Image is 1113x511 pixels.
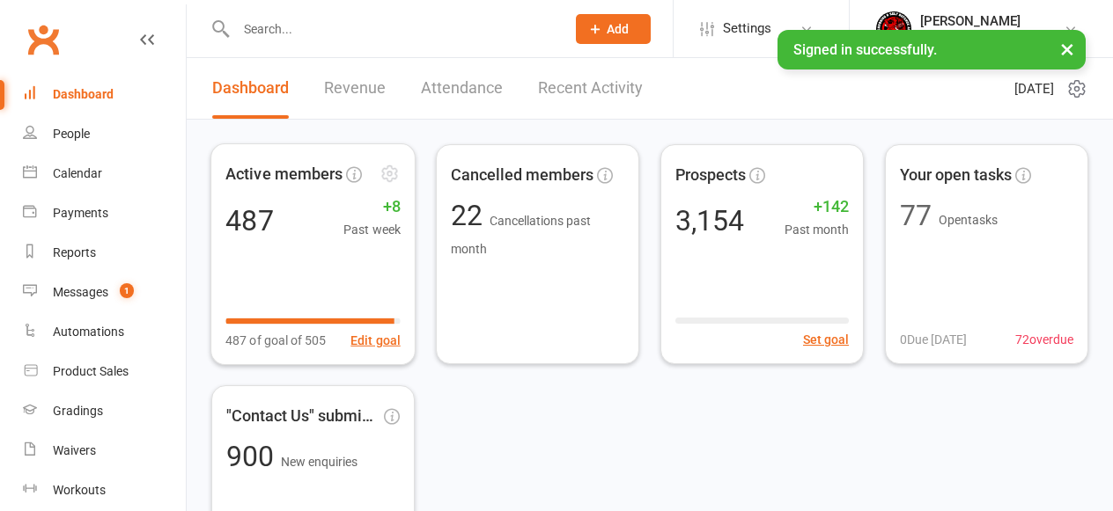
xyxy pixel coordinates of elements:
[350,330,400,350] button: Edit goal
[53,443,96,457] div: Waivers
[324,58,386,119] a: Revenue
[23,471,186,510] a: Workouts
[900,330,967,349] span: 0 Due [DATE]
[53,87,114,101] div: Dashboard
[23,431,186,471] a: Waivers
[607,22,629,36] span: Add
[675,207,744,235] div: 3,154
[803,330,849,349] button: Set goal
[920,13,1021,29] div: [PERSON_NAME]
[23,273,186,312] a: Messages 1
[53,404,103,418] div: Gradings
[785,194,849,220] span: +142
[343,219,400,239] span: Past week
[876,11,911,47] img: thumb_image1552605535.png
[939,213,998,227] span: Open tasks
[281,455,357,469] span: New enquiries
[1014,78,1054,99] span: [DATE]
[23,391,186,431] a: Gradings
[23,352,186,391] a: Product Sales
[23,154,186,193] a: Calendar
[421,58,503,119] a: Attendance
[53,483,106,497] div: Workouts
[53,206,108,220] div: Payments
[53,325,124,339] div: Automations
[675,163,746,188] span: Prospects
[1051,30,1083,68] button: ×
[900,201,932,230] div: 77
[576,14,651,44] button: Add
[900,163,1012,188] span: Your open tasks
[23,75,186,114] a: Dashboard
[225,162,343,187] span: Active members
[212,58,289,119] a: Dashboard
[23,312,186,352] a: Automations
[53,285,108,299] div: Messages
[120,283,134,298] span: 1
[451,214,591,256] span: Cancellations past month
[53,166,102,180] div: Calendar
[226,404,380,429] span: "Contact Us" submissions
[451,163,593,188] span: Cancelled members
[225,330,326,350] span: 487 of goal of 505
[793,41,937,58] span: Signed in successfully.
[23,193,186,233] a: Payments
[723,9,771,48] span: Settings
[53,127,90,141] div: People
[226,440,281,473] span: 900
[53,364,129,378] div: Product Sales
[23,114,186,154] a: People
[451,199,490,232] span: 22
[21,18,65,62] a: Clubworx
[1015,330,1073,349] span: 72 overdue
[231,17,553,41] input: Search...
[225,206,273,234] div: 487
[785,220,849,239] span: Past month
[343,193,400,219] span: +8
[920,29,1021,45] div: Fife Kickboxing
[23,233,186,273] a: Reports
[53,245,96,259] div: Reports
[538,58,643,119] a: Recent Activity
